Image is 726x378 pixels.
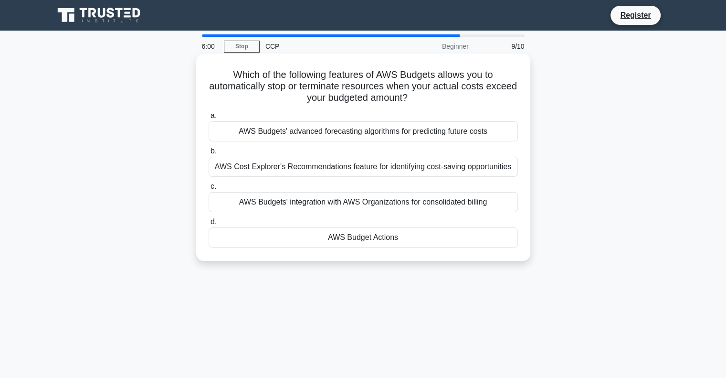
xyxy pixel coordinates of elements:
div: Beginner [391,37,474,56]
h5: Which of the following features of AWS Budgets allows you to automatically stop or terminate reso... [208,69,519,104]
div: AWS Budget Actions [209,227,518,248]
span: d. [210,217,217,226]
span: c. [210,182,216,190]
div: 6:00 [196,37,224,56]
div: 9/10 [474,37,530,56]
span: b. [210,147,217,155]
div: AWS Cost Explorer's Recommendations feature for identifying cost-saving opportunities [209,157,518,177]
div: AWS Budgets' advanced forecasting algorithms for predicting future costs [209,121,518,141]
a: Stop [224,41,260,53]
div: AWS Budgets' integration with AWS Organizations for consolidated billing [209,192,518,212]
a: Register [614,9,656,21]
span: a. [210,111,217,119]
div: CCP [260,37,391,56]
